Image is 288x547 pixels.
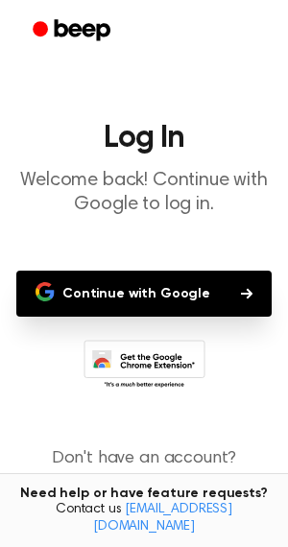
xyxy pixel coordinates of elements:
[12,502,276,535] span: Contact us
[16,271,272,317] button: Continue with Google
[93,503,232,534] a: [EMAIL_ADDRESS][DOMAIN_NAME]
[15,169,273,217] p: Welcome back! Continue with Google to log in.
[15,446,273,498] p: Don't have an account?
[15,123,273,154] h1: Log In
[19,12,128,50] a: Beep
